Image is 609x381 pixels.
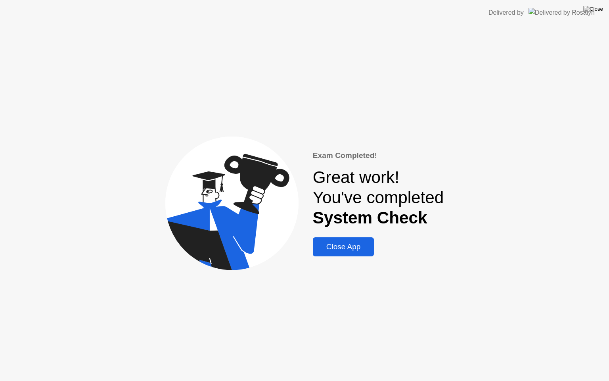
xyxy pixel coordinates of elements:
img: Delivered by Rosalyn [529,8,595,17]
div: Close App [315,242,372,251]
div: Great work! You've completed [313,167,444,228]
b: System Check [313,208,427,227]
div: Delivered by [488,8,524,17]
button: Close App [313,237,374,256]
div: Exam Completed! [313,150,444,162]
img: Close [583,6,603,12]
